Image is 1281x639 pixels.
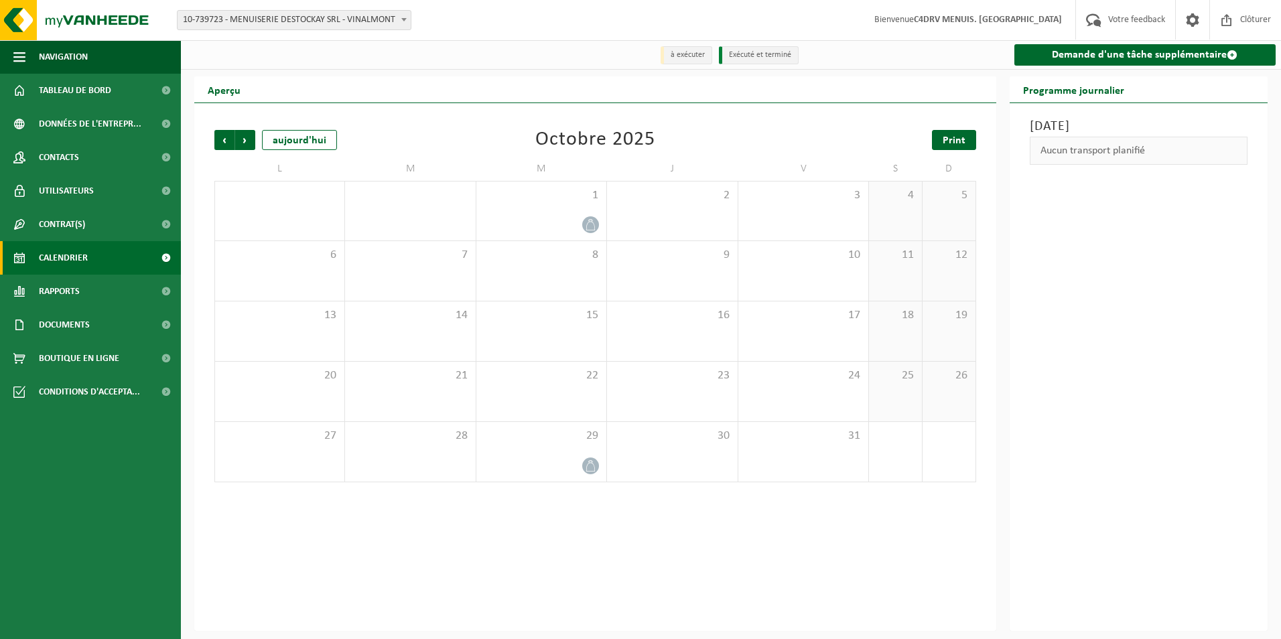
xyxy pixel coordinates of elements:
span: 30 [614,429,730,443]
span: 15 [483,308,600,323]
span: 10-739723 - MENUISERIE DESTOCKAY SRL - VINALMONT [177,10,411,30]
span: 19 [929,308,969,323]
span: 5 [929,188,969,203]
span: 14 [352,308,468,323]
span: 29 [483,429,600,443]
span: 25 [876,368,915,383]
h2: Aperçu [194,76,254,102]
li: à exécuter [661,46,712,64]
span: 3 [745,188,862,203]
span: Suivant [235,130,255,150]
span: Conditions d'accepta... [39,375,140,409]
span: 16 [614,308,730,323]
div: Octobre 2025 [535,130,655,150]
span: 1 [483,188,600,203]
li: Exécuté et terminé [719,46,799,64]
div: aujourd'hui [262,130,337,150]
span: Tableau de bord [39,74,111,107]
span: Utilisateurs [39,174,94,208]
span: 2 [614,188,730,203]
div: Aucun transport planifié [1030,137,1248,165]
span: 9 [614,248,730,263]
span: 28 [352,429,468,443]
span: 4 [876,188,915,203]
span: Précédent [214,130,234,150]
td: J [607,157,738,181]
a: Demande d'une tâche supplémentaire [1014,44,1276,66]
span: 18 [876,308,915,323]
td: D [923,157,976,181]
h3: [DATE] [1030,117,1248,137]
span: 21 [352,368,468,383]
strong: C4DRV MENUIS. [GEOGRAPHIC_DATA] [914,15,1062,25]
span: Navigation [39,40,88,74]
span: Print [943,135,965,146]
span: 8 [483,248,600,263]
td: S [869,157,923,181]
span: 12 [929,248,969,263]
span: 7 [352,248,468,263]
a: Print [932,130,976,150]
td: L [214,157,345,181]
span: Boutique en ligne [39,342,119,375]
span: 22 [483,368,600,383]
span: Données de l'entrepr... [39,107,141,141]
td: M [345,157,476,181]
span: 13 [222,308,338,323]
span: Rapports [39,275,80,308]
span: 27 [222,429,338,443]
span: Calendrier [39,241,88,275]
span: Contacts [39,141,79,174]
span: 10-739723 - MENUISERIE DESTOCKAY SRL - VINALMONT [178,11,411,29]
span: Contrat(s) [39,208,85,241]
td: V [738,157,869,181]
span: 26 [929,368,969,383]
span: 10 [745,248,862,263]
h2: Programme journalier [1010,76,1138,102]
td: M [476,157,607,181]
span: 20 [222,368,338,383]
span: 31 [745,429,862,443]
span: 23 [614,368,730,383]
span: Documents [39,308,90,342]
span: 17 [745,308,862,323]
span: 24 [745,368,862,383]
span: 11 [876,248,915,263]
span: 6 [222,248,338,263]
